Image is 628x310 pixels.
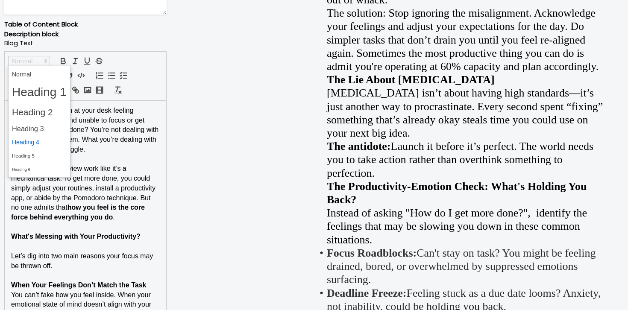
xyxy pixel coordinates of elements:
strong: how you feel is the core force behind everything you do [11,204,147,221]
strong: What's Messing with Your Productivity? [11,233,141,240]
span: . [113,213,114,221]
span: Let’s dig into two main reasons your focus may be thrown off. [11,252,155,269]
strong: Deadline Freeze: [327,287,407,299]
p: Description block [4,29,167,39]
strong: The Lie About [MEDICAL_DATA] [327,73,495,86]
span: We’re often told to view work like it’s a mechanical task. To get more done, you could simply adj... [11,165,157,211]
strong: The antidote: [327,140,391,152]
span: Instead of asking "How do I get more done?", identify the feelings that may be slowing you down i... [327,207,587,246]
span: Can't stay on task? You might be feeling drained, bored, or overwhelmed by suppressed emotions su... [327,247,596,286]
strong: Focus Roadblocks: [327,247,417,259]
span: [MEDICAL_DATA] isn’t about having high standards—it’s just another way to procrastinate. Every se... [327,87,603,139]
p: Table of Content Block [4,20,167,29]
span: Have you ever been at your desk feeling drained, clouded, and unable to focus or get anything imp... [11,107,161,153]
strong: When Your Feelings Don’t Match the Task [11,281,146,289]
span: Launch it before it’s perfect. The world needs you to take action rather than overthink something... [327,140,593,179]
label: Blog Text [4,39,167,48]
strong: The Productivity-Emotion Check: What's Holding You Back? [327,180,587,206]
span: The solution: Stop ignoring the misalignment. Acknowledge your feelings and adjust your expectati... [327,7,599,73]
